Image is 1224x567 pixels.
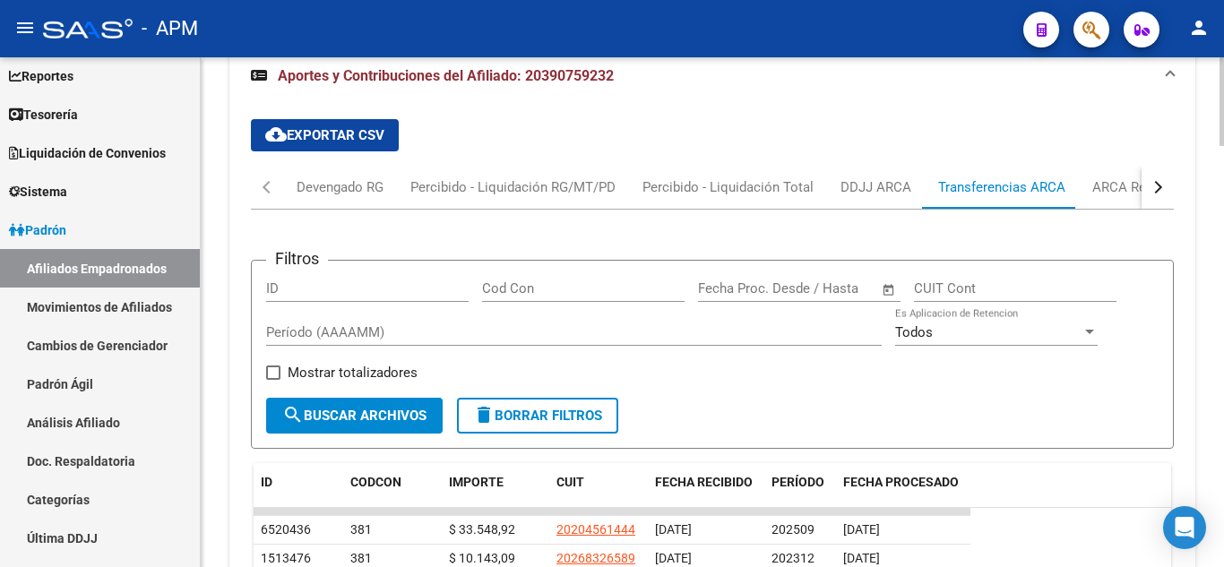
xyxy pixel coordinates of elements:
[449,475,504,489] span: IMPORTE
[9,143,166,163] span: Liquidación de Convenios
[895,324,933,340] span: Todos
[261,475,272,489] span: ID
[9,66,73,86] span: Reportes
[266,398,443,434] button: Buscar Archivos
[254,463,343,522] datatable-header-cell: ID
[9,182,67,202] span: Sistema
[556,475,584,489] span: CUIT
[843,475,959,489] span: FECHA PROCESADO
[836,463,970,522] datatable-header-cell: FECHA PROCESADO
[442,463,549,522] datatable-header-cell: IMPORTE
[1163,506,1206,549] div: Open Intercom Messenger
[9,220,66,240] span: Padrón
[938,177,1065,197] div: Transferencias ARCA
[655,475,753,489] span: FECHA RECIBIDO
[350,551,372,565] span: 381
[265,127,384,143] span: Exportar CSV
[771,522,815,537] span: 202509
[410,177,616,197] div: Percibido - Liquidación RG/MT/PD
[251,119,399,151] button: Exportar CSV
[764,463,836,522] datatable-header-cell: PERÍODO
[648,463,764,522] datatable-header-cell: FECHA RECIBIDO
[142,9,198,48] span: - APM
[9,105,78,125] span: Tesorería
[266,246,328,271] h3: Filtros
[771,475,824,489] span: PERÍODO
[642,177,814,197] div: Percibido - Liquidación Total
[787,280,874,296] input: Fecha fin
[229,47,1195,105] mat-expansion-panel-header: Aportes y Contribuciones del Afiliado: 20390759232
[473,404,495,425] mat-icon: delete
[879,279,900,300] button: Open calendar
[261,551,311,565] span: 1513476
[473,408,602,424] span: Borrar Filtros
[843,522,880,537] span: [DATE]
[449,551,515,565] span: $ 10.143,09
[655,522,692,537] span: [DATE]
[556,551,635,565] span: 20268326589
[288,362,418,383] span: Mostrar totalizadores
[297,177,384,197] div: Devengado RG
[282,404,304,425] mat-icon: search
[282,408,427,424] span: Buscar Archivos
[549,463,648,522] datatable-header-cell: CUIT
[449,522,515,537] span: $ 33.548,92
[14,17,36,39] mat-icon: menu
[343,463,406,522] datatable-header-cell: CODCON
[350,475,401,489] span: CODCON
[350,522,372,537] span: 381
[655,551,692,565] span: [DATE]
[843,551,880,565] span: [DATE]
[698,280,771,296] input: Fecha inicio
[278,67,614,84] span: Aportes y Contribuciones del Afiliado: 20390759232
[265,124,287,145] mat-icon: cloud_download
[1188,17,1210,39] mat-icon: person
[556,522,635,537] span: 20204561444
[261,522,311,537] span: 6520436
[771,551,815,565] span: 202312
[457,398,618,434] button: Borrar Filtros
[840,177,911,197] div: DDJJ ARCA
